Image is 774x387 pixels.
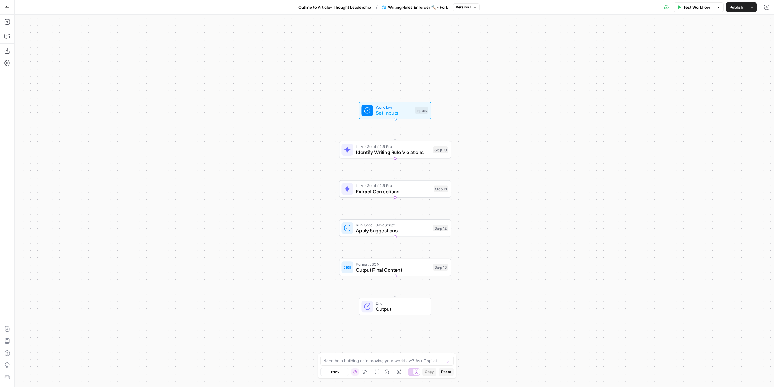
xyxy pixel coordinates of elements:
span: Paste [441,369,451,375]
span: Version 1 [456,5,471,10]
button: Outline to Article- Thought Leadership [295,2,375,12]
span: Outline to Article- Thought Leadership [298,4,371,10]
span: 120% [330,369,339,374]
div: Step 13 [433,264,448,271]
span: Test Workflow [683,4,710,10]
g: Edge from step_10 to step_11 [394,158,396,179]
g: Edge from start to step_10 [394,119,396,140]
button: Writing Rules Enforcer 🔨 - Fork [379,2,452,12]
span: Output Final Content [356,266,430,274]
div: Run Code · JavaScriptApply SuggestionsStep 12 [339,219,451,237]
div: Inputs [415,107,428,114]
span: Copy [425,369,434,375]
span: LLM · Gemini 2.5 Pro [356,143,430,149]
span: Writing Rules Enforcer 🔨 - Fork [388,4,448,10]
div: Step 12 [433,225,448,231]
span: Extract Corrections [356,188,431,195]
span: End [376,300,425,306]
span: Workflow [376,104,412,110]
button: Paste [439,368,454,376]
span: Run Code · JavaScript [356,222,430,228]
span: Apply Suggestions [356,227,430,234]
span: Output [376,306,425,313]
div: Step 11 [434,186,448,192]
div: Step 10 [433,146,448,153]
button: Test Workflow [674,2,714,12]
span: LLM · Gemini 2.5 Pro [356,183,431,189]
div: LLM · Gemini 2.5 ProExtract CorrectionsStep 11 [339,180,451,198]
span: Publish [730,4,743,10]
g: Edge from step_13 to end [394,276,396,297]
div: LLM · Gemini 2.5 ProIdentify Writing Rule ViolationsStep 10 [339,141,451,159]
button: Publish [726,2,747,12]
g: Edge from step_12 to step_13 [394,237,396,258]
span: / [376,4,378,11]
button: Copy [422,368,436,376]
span: Format JSON [356,261,430,267]
span: Identify Writing Rule Violations [356,149,430,156]
div: WorkflowSet InputsInputs [339,102,451,119]
span: Set Inputs [376,110,412,117]
button: Version 1 [453,3,480,11]
div: Format JSONOutput Final ContentStep 13 [339,259,451,276]
div: EndOutput [339,298,451,315]
g: Edge from step_11 to step_12 [394,197,396,218]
